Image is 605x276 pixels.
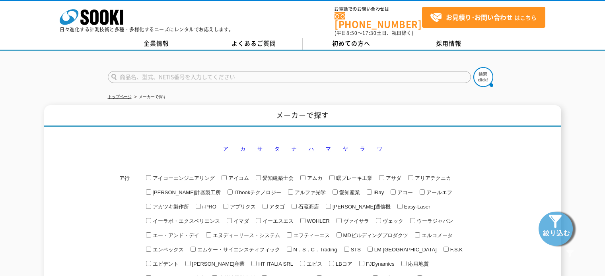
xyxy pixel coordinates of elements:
input: アルファ光学 [288,189,293,195]
input: LM [GEOGRAPHIC_DATA] [368,247,373,252]
input: iRay [367,189,372,195]
span: エムケー・サイエンスティフィック [196,247,280,253]
input: エルコメータ [415,232,420,237]
a: トップページ [108,95,132,99]
span: 初めての方へ [332,39,370,48]
strong: お見積り･お問い合わせ [446,12,513,22]
span: 応用地質 [407,261,429,267]
span: アムカ [305,175,323,181]
input: イーラボ・エクスペリエンス [146,218,151,223]
span: F.S.K [449,247,463,253]
span: HT ITALIA SRL [257,261,293,267]
input: アプリクス [223,204,228,209]
span: はこちら [430,12,537,23]
input: アイコム [222,175,227,180]
span: LBコア [334,261,352,267]
a: [PHONE_NUMBER] [335,12,422,29]
span: エヌディーリース・システム [211,232,280,238]
span: エルコメータ [420,232,453,238]
span: アコー [396,189,413,195]
input: エフティーエス [287,232,292,237]
li: メーカーで探す [133,93,167,101]
span: ITbookテクノロジー [233,189,281,195]
span: エンペックス [151,247,184,253]
span: エビス [305,261,322,267]
input: i-PRO [196,204,201,209]
h1: メーカーで探す [44,105,561,127]
a: 企業情報 [108,38,205,50]
input: エー・アンド・デイ [146,232,151,237]
a: 初めての方へ [303,38,400,50]
input: イマダ [227,218,232,223]
a: ア [223,146,228,152]
a: ヤ [343,146,348,152]
input: エムケー・サイエンスティフィック [191,247,196,252]
input: エヌディーリース・システム [206,232,211,237]
input: [PERSON_NAME]通信機 [326,204,331,209]
span: MDビルディングプロダクツ [342,232,408,238]
span: Easy-Laser [403,204,430,210]
span: ヴェック [381,218,403,224]
span: 8:50 [346,29,358,37]
span: LM [GEOGRAPHIC_DATA] [373,247,437,253]
a: ワ [377,146,382,152]
input: 愛知産業 [333,189,338,195]
input: Easy-Laser [397,204,403,209]
input: LBコア [329,261,334,266]
span: アプリクス [228,204,256,210]
span: i-PRO [201,204,216,210]
span: [PERSON_NAME]通信機 [331,204,391,210]
input: ヴァイサラ [337,218,342,223]
span: エビデント [151,261,179,267]
span: WOHLER [305,218,330,224]
span: FJDynamics [364,261,395,267]
a: カ [240,146,245,152]
input: アカツキ製作所 [146,204,151,209]
input: エンペックス [146,247,151,252]
input: F.S.K [444,247,449,252]
span: 愛知産業 [338,189,360,195]
a: お見積り･お問い合わせはこちら [422,7,545,28]
span: ヴァイサラ [342,218,369,224]
input: 石蔵商店 [292,204,297,209]
span: N．S．C．Trading [292,247,337,253]
dt: ア行 [116,110,139,187]
span: エフティーエス [292,232,330,238]
input: N．S．C．Trading [287,247,292,252]
input: ウーラジャパン [410,218,415,223]
input: エビデント [146,261,151,266]
span: [PERSON_NAME]計器製工所 [151,189,221,195]
span: 石蔵商店 [297,204,319,210]
input: アコー [391,189,396,195]
a: 採用情報 [400,38,498,50]
input: アムカ [300,175,305,180]
a: ナ [292,146,297,152]
a: マ [326,146,331,152]
input: エビス [300,261,305,266]
span: STS [349,247,361,253]
input: [PERSON_NAME]産業 [185,261,191,266]
input: [PERSON_NAME]計器製工所 [146,189,151,195]
a: タ [274,146,280,152]
span: アリアテクニカ [413,175,451,181]
span: アカツキ製作所 [151,204,189,210]
span: アサダ [384,175,401,181]
span: (平日 ～ 土日、祝日除く) [335,29,413,37]
span: iRay [372,189,384,195]
input: ITbookテクノロジー [228,189,233,195]
input: 応用地質 [401,261,407,266]
span: お電話でのお問い合わせは [335,7,422,12]
input: アイコーエンジニアリング [146,175,151,180]
input: FJDynamics [359,261,364,266]
input: WOHLER [300,218,305,223]
span: アイコム [227,175,249,181]
input: イーエスエス [256,218,261,223]
input: ヴェック [376,218,381,223]
input: HT ITALIA SRL [251,261,257,266]
span: イマダ [232,218,249,224]
input: 愛知建築士会 [256,175,261,180]
span: エー・アンド・デイ [151,232,199,238]
span: アールエフ [425,189,452,195]
span: イーエスエス [261,218,294,224]
span: 愛知建築士会 [261,175,294,181]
